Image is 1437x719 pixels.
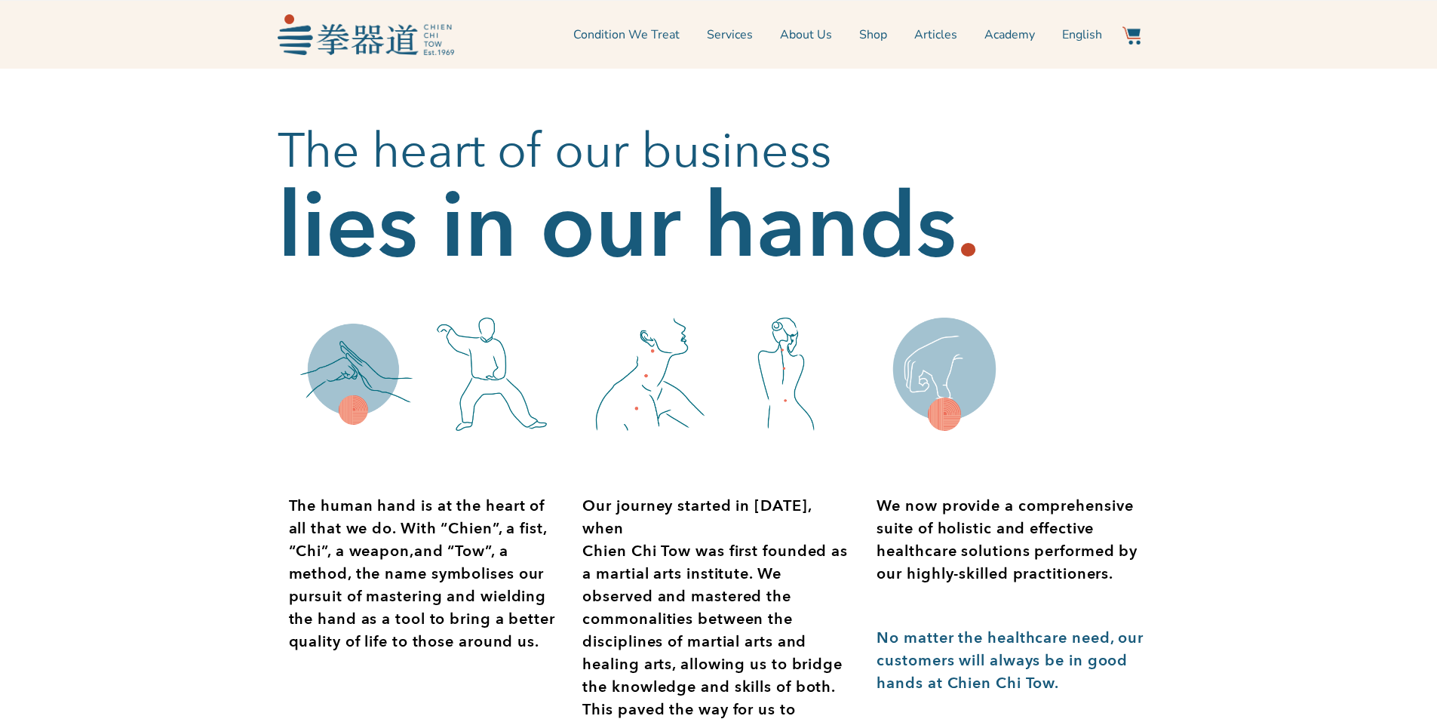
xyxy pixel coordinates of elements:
[877,495,1148,585] div: Page 1
[289,495,560,653] p: The human hand is at the heart of all that we do. With “Chien”, a fist, “Chi”, a weapon,and “Tow”...
[573,16,680,54] a: Condition We Treat
[877,627,1148,695] div: Page 1
[859,16,887,54] a: Shop
[462,16,1103,54] nav: Menu
[1062,26,1102,44] span: English
[278,197,956,257] h2: lies in our hands
[877,495,1148,585] p: We now provide a comprehensive suite of holistic and effective healthcare solutions performed by ...
[877,627,1148,695] p: No matter the healthcare need, our customers will always be in good hands at Chien Chi Tow.
[707,16,753,54] a: Services
[984,16,1035,54] a: Academy
[956,197,980,257] h2: .
[1062,16,1102,54] a: English
[914,16,957,54] a: Articles
[780,16,832,54] a: About Us
[289,495,560,653] div: Page 1
[278,121,1160,182] h2: The heart of our business
[1122,26,1141,45] img: Website Icon-03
